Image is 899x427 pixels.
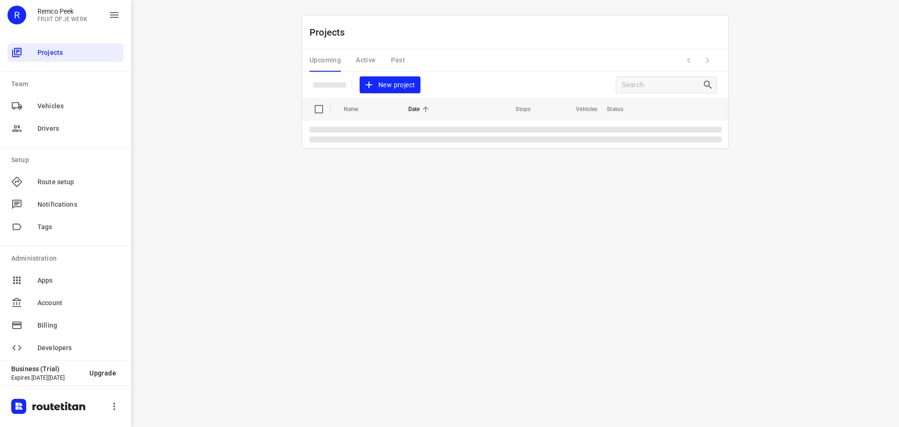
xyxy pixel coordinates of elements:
[37,177,120,187] span: Route setup
[37,343,120,353] span: Developers
[344,104,371,115] span: Name
[37,101,120,111] span: Vehicles
[503,104,531,115] span: Stops
[564,104,597,115] span: Vehicles
[7,217,124,236] div: Tags
[607,104,635,115] span: Status
[37,276,120,285] span: Apps
[7,293,124,312] div: Account
[622,78,702,92] input: Search projects
[698,51,717,70] span: Next Page
[37,7,88,15] p: Remco Peek
[37,222,120,232] span: Tags
[7,6,26,24] div: R
[702,79,716,90] div: Search
[11,79,124,89] p: Team
[89,369,116,377] span: Upgrade
[37,321,120,330] span: Billing
[7,271,124,290] div: Apps
[11,375,82,381] p: Expires [DATE][DATE]
[7,316,124,335] div: Billing
[37,124,120,134] span: Drivers
[365,79,415,91] span: New project
[7,97,124,115] div: Vehicles
[37,200,120,210] span: Notifications
[7,172,124,191] div: Route setup
[11,254,124,263] p: Administration
[360,76,420,94] button: New project
[37,16,88,22] p: FRUIT OP JE WERK
[7,338,124,357] div: Developers
[408,104,432,115] span: Date
[7,195,124,214] div: Notifications
[309,25,353,39] p: Projects
[679,51,698,70] span: Previous Page
[82,365,124,382] button: Upgrade
[7,43,124,62] div: Projects
[37,298,120,308] span: Account
[11,155,124,165] p: Setup
[7,119,124,138] div: Drivers
[11,365,82,373] p: Business (Trial)
[37,48,120,58] span: Projects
